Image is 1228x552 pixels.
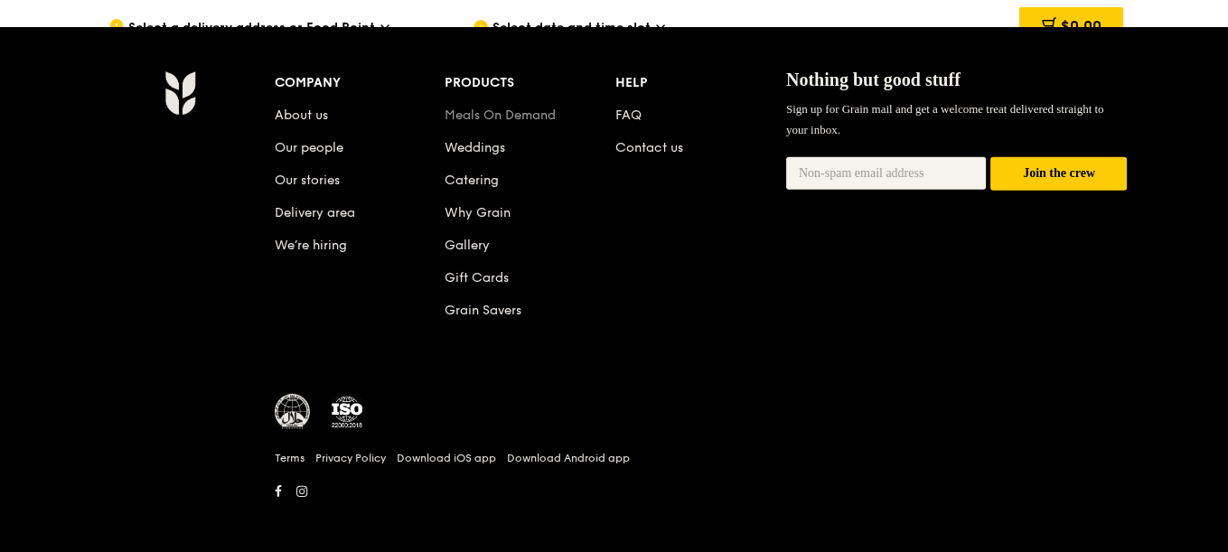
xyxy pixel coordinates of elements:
a: Gift Cards [445,270,509,285]
input: Non-spam email address [786,157,987,190]
a: Contact us [615,140,683,155]
a: Download iOS app [397,451,496,465]
h6: Revision [94,504,1135,519]
a: Grain Savers [445,303,521,318]
span: Nothing but good stuff [786,70,961,89]
div: Company [275,70,445,96]
div: Products [445,70,615,96]
img: ISO Certified [329,394,365,430]
a: Our people [275,140,343,155]
a: Weddings [445,140,505,155]
a: Privacy Policy [315,451,386,465]
span: Select a delivery address or Food Point [128,19,375,39]
div: Help [615,70,786,96]
a: About us [275,108,328,123]
span: Select date and time slot [492,19,651,39]
a: Our stories [275,173,340,188]
span: Sign up for Grain mail and get a welcome treat delivered straight to your inbox. [786,102,1104,136]
a: Why Grain [445,205,511,220]
span: $0.00 [1060,17,1101,34]
img: MUIS Halal Certified [275,394,311,430]
button: Join the crew [990,157,1127,191]
a: FAQ [615,108,642,123]
img: Grain [164,70,196,116]
a: Catering [445,173,499,188]
a: Delivery area [275,205,355,220]
a: Terms [275,451,305,465]
a: Gallery [445,238,490,253]
a: Download Android app [507,451,630,465]
a: Meals On Demand [445,108,556,123]
a: We’re hiring [275,238,347,253]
